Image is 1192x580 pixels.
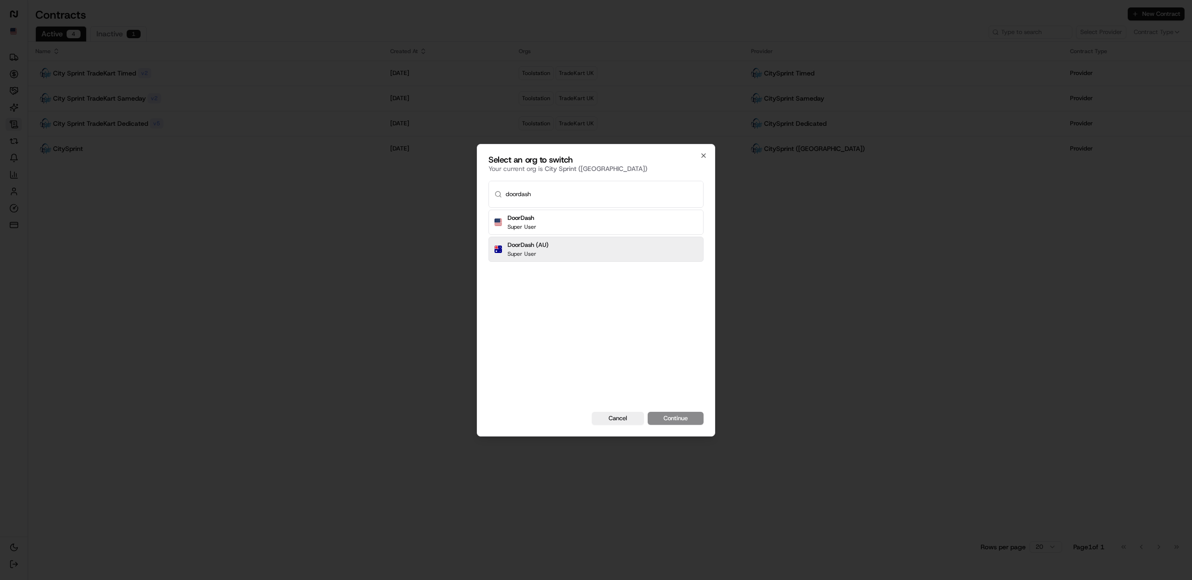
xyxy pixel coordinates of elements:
[494,246,502,253] img: Flag of au
[508,214,536,222] h2: DoorDash
[506,181,698,207] input: Type to search...
[508,250,549,258] p: Super User
[488,156,704,164] h2: Select an org to switch
[545,164,647,173] span: City Sprint ([GEOGRAPHIC_DATA])
[508,223,536,231] p: Super User
[494,218,502,226] img: Flag of us
[488,208,704,264] div: Suggestions
[592,412,644,425] button: Cancel
[508,241,549,249] h2: DoorDash (AU)
[488,164,704,173] p: Your current org is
